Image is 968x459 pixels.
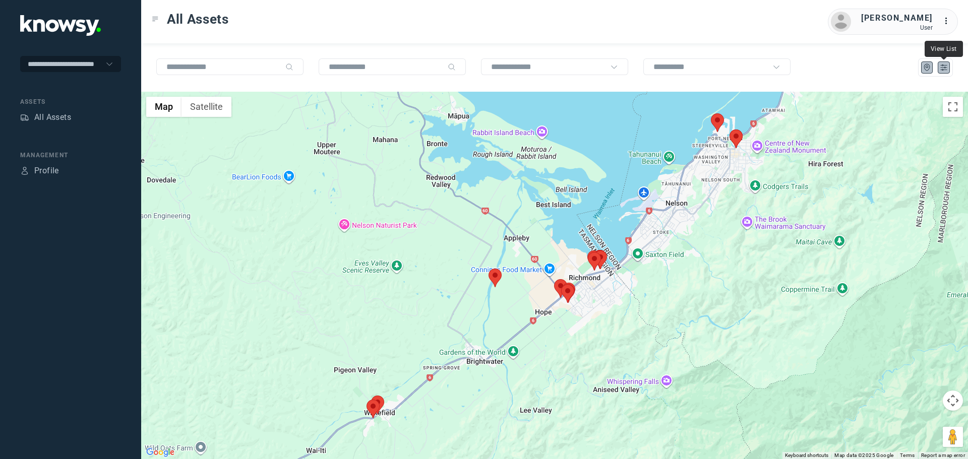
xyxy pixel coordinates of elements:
[931,45,957,52] span: View List
[181,97,231,117] button: Show satellite imagery
[146,97,181,117] button: Show street map
[943,15,955,29] div: :
[923,63,932,72] div: Map
[943,97,963,117] button: Toggle fullscreen view
[448,63,456,71] div: Search
[20,111,71,123] a: AssetsAll Assets
[34,111,71,123] div: All Assets
[943,17,953,25] tspan: ...
[834,452,893,458] span: Map data ©2025 Google
[921,452,965,458] a: Report a map error
[285,63,293,71] div: Search
[20,15,101,36] img: Application Logo
[943,427,963,447] button: Drag Pegman onto the map to open Street View
[152,16,159,23] div: Toggle Menu
[20,166,29,175] div: Profile
[20,97,121,106] div: Assets
[144,446,177,459] img: Google
[167,10,229,28] span: All Assets
[785,452,828,459] button: Keyboard shortcuts
[861,24,933,31] div: User
[34,165,59,177] div: Profile
[900,452,915,458] a: Terms (opens in new tab)
[939,63,948,72] div: List
[20,113,29,122] div: Assets
[831,12,851,32] img: avatar.png
[20,151,121,160] div: Management
[943,15,955,27] div: :
[943,390,963,411] button: Map camera controls
[20,165,59,177] a: ProfileProfile
[861,12,933,24] div: [PERSON_NAME]
[144,446,177,459] a: Open this area in Google Maps (opens a new window)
